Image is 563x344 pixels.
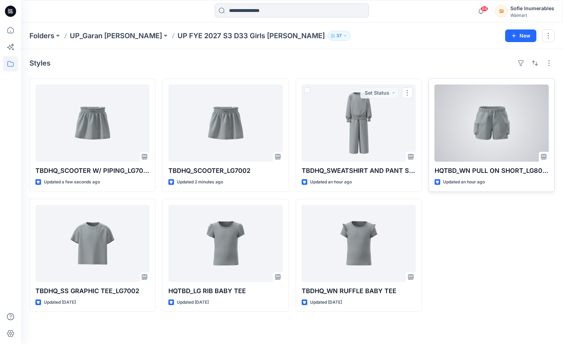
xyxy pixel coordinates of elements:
[35,166,149,176] p: TBDHQ_SCOOTER W/ PIPING_LG7002
[177,299,209,306] p: Updated [DATE]
[443,178,485,186] p: Updated an hour ago
[35,205,149,282] a: TBDHQ_SS GRAPHIC TEE_LG7002
[29,31,54,41] a: Folders
[29,59,51,67] h4: Styles
[310,178,352,186] p: Updated an hour ago
[35,85,149,162] a: TBDHQ_SCOOTER W/ PIPING_LG7002
[302,205,416,282] a: TBDHQ_WN RUFFLE BABY TEE
[168,286,282,296] p: HQTBD_LG RIB BABY TEE
[435,85,549,162] a: HQTBD_WN PULL ON SHORT_LG8007
[328,31,350,41] button: 37
[510,4,554,13] div: Sofie Inumerables
[336,32,342,40] p: 37
[302,166,416,176] p: TBDHQ_SWEATSHIRT AND PANT SET LG4001 LG9000
[481,6,488,12] span: 86
[302,85,416,162] a: TBDHQ_SWEATSHIRT AND PANT SET LG4001 LG9000
[35,286,149,296] p: TBDHQ_SS GRAPHIC TEE_LG7002
[310,299,342,306] p: Updated [DATE]
[44,178,100,186] p: Updated a few seconds ago
[168,85,282,162] a: TBDHQ_SCOOTER_LG7002
[505,29,536,42] button: New
[177,178,223,186] p: Updated 2 minutes ago
[168,166,282,176] p: TBDHQ_SCOOTER_LG7002
[177,31,325,41] p: UP FYE 2027 S3 D33 Girls [PERSON_NAME]
[70,31,162,41] a: UP_Garan [PERSON_NAME]
[495,5,508,18] div: SI
[302,286,416,296] p: TBDHQ_WN RUFFLE BABY TEE
[510,13,554,18] div: Walmart
[435,166,549,176] p: HQTBD_WN PULL ON SHORT_LG8007
[168,205,282,282] a: HQTBD_LG RIB BABY TEE
[44,299,76,306] p: Updated [DATE]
